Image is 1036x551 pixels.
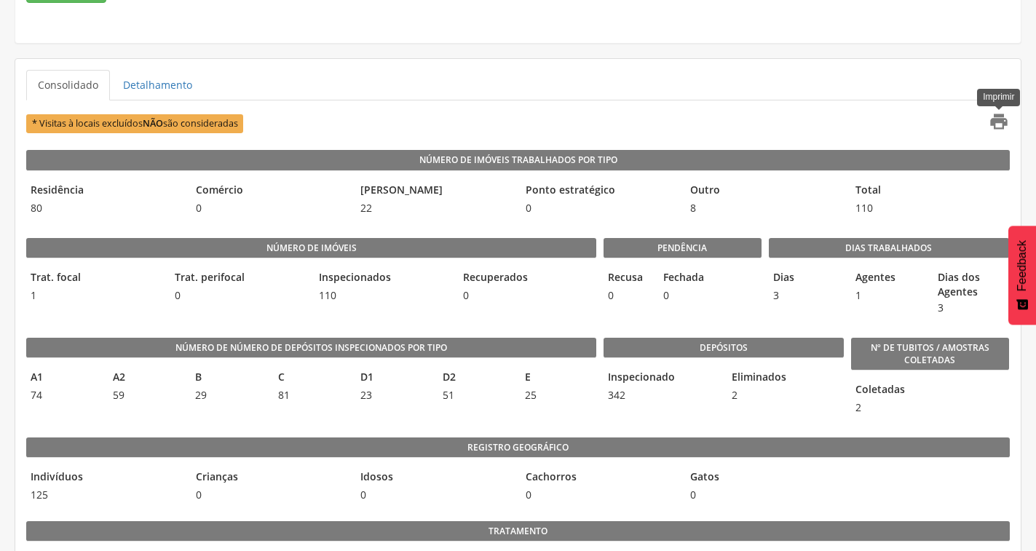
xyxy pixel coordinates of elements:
[26,338,596,358] legend: Número de Número de Depósitos Inspecionados por Tipo
[111,70,204,100] a: Detalhamento
[521,469,679,486] legend: Cachorros
[26,238,596,258] legend: Número de imóveis
[26,521,1010,542] legend: Tratamento
[191,488,349,502] span: 0
[191,469,349,486] legend: Crianças
[851,288,926,303] span: 1
[851,201,1009,215] span: 110
[26,114,243,132] span: * Visitas à locais excluídos são consideradas
[659,270,706,287] legend: Fechada
[459,288,596,303] span: 0
[521,388,596,403] span: 25
[933,270,1008,299] legend: Dias dos Agentes
[315,270,451,287] legend: Inspecionados
[26,288,163,303] span: 1
[26,270,163,287] legend: Trat. focal
[356,469,514,486] legend: Idosos
[851,183,1009,199] legend: Total
[727,370,844,387] legend: Eliminados
[26,388,101,403] span: 74
[356,370,431,387] legend: D1
[686,469,844,486] legend: Gatos
[26,150,1010,170] legend: Número de Imóveis Trabalhados por Tipo
[315,288,451,303] span: 110
[26,488,184,502] span: 125
[274,388,349,403] span: 81
[851,270,926,287] legend: Agentes
[26,370,101,387] legend: A1
[191,183,349,199] legend: Comércio
[604,388,720,403] span: 342
[26,183,184,199] legend: Residência
[686,183,844,199] legend: Outro
[980,111,1009,135] a: Imprimir
[521,488,679,502] span: 0
[851,382,860,399] legend: Coletadas
[933,301,1008,315] span: 3
[1008,226,1036,325] button: Feedback - Mostrar pesquisa
[769,238,1009,258] legend: Dias Trabalhados
[1016,240,1029,291] span: Feedback
[604,370,720,387] legend: Inspecionado
[356,388,431,403] span: 23
[521,201,679,215] span: 0
[143,117,163,130] b: NÃO
[459,270,596,287] legend: Recuperados
[108,370,183,387] legend: A2
[727,388,844,403] span: 2
[274,370,349,387] legend: C
[977,89,1020,106] div: Imprimir
[659,288,706,303] span: 0
[438,370,513,387] legend: D2
[191,201,349,215] span: 0
[686,488,844,502] span: 0
[108,388,183,403] span: 59
[356,488,514,502] span: 0
[26,437,1010,458] legend: Registro geográfico
[26,70,110,100] a: Consolidado
[438,388,513,403] span: 51
[191,370,266,387] legend: B
[356,201,514,215] span: 22
[769,288,844,303] span: 3
[851,400,860,415] span: 2
[604,338,844,358] legend: Depósitos
[851,338,1009,370] legend: Nº de Tubitos / Amostras coletadas
[604,270,651,287] legend: Recusa
[26,201,184,215] span: 80
[191,388,266,403] span: 29
[604,288,651,303] span: 0
[170,288,307,303] span: 0
[26,469,184,486] legend: Indivíduos
[521,370,596,387] legend: E
[521,183,679,199] legend: Ponto estratégico
[989,111,1009,132] i: 
[356,183,514,199] legend: [PERSON_NAME]
[769,270,844,287] legend: Dias
[170,270,307,287] legend: Trat. perifocal
[686,201,844,215] span: 8
[604,238,762,258] legend: Pendência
